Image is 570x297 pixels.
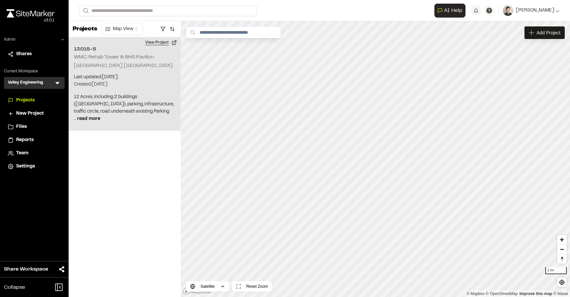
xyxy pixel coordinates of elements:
p: Last updated: [DATE] [74,74,175,81]
span: Reports [16,136,34,144]
span: Add Project [537,29,560,36]
span: Settings [16,163,35,170]
h2: 13015-5 [74,45,175,53]
span: [PERSON_NAME] [516,7,554,14]
a: Mapbox [466,291,485,296]
span: AI Help [444,7,462,15]
h2: WMC Rehab Tower & BHS Pavilion [74,55,154,59]
span: Collapse [4,283,25,291]
a: Shares [8,51,61,58]
span: Projects [16,97,35,104]
p: Created: [DATE] [74,81,175,88]
a: Map feedback [520,291,552,296]
div: 1 mi [545,267,567,274]
button: Zoom in [557,235,567,244]
a: Settings [8,163,61,170]
a: Mapbox logo [183,287,212,295]
a: Maxar [553,291,568,296]
a: Files [8,123,61,130]
button: Satellite [186,281,229,292]
h3: Valley Engineering [8,80,43,86]
canvas: Map [181,21,570,297]
a: Team [8,150,61,157]
button: Reset bearing to north [557,254,567,264]
button: Find my location [557,278,567,287]
a: Reports [8,136,61,144]
p: Current Workspace [4,68,65,74]
p: 12 Acres, including 2 buildings ([GEOGRAPHIC_DATA]), parking, infrastructure, traffic circle, roa... [74,93,175,123]
div: Open AI Assistant [434,4,468,18]
span: Share Workspace [4,265,48,273]
button: Search [79,5,91,16]
span: Shares [16,51,32,58]
p: Admin [4,37,16,43]
span: Files [16,123,27,130]
button: Zoom out [557,244,567,254]
a: New Project [8,110,61,117]
img: rebrand.png [7,9,54,18]
button: Reset Zoom [232,281,272,292]
span: Team [16,150,28,157]
div: Oh geez...please don't... [7,18,54,23]
button: [PERSON_NAME] [503,5,559,16]
button: View Project [141,37,181,48]
span: New Project [16,110,44,117]
span: read more [77,117,100,121]
button: Open AI Assistant [434,4,465,18]
a: Projects [8,97,61,104]
p: [GEOGRAPHIC_DATA], [GEOGRAPHIC_DATA] [74,62,175,70]
a: OpenStreetMap [486,291,518,296]
img: User [503,5,513,16]
p: Projects [73,25,97,34]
